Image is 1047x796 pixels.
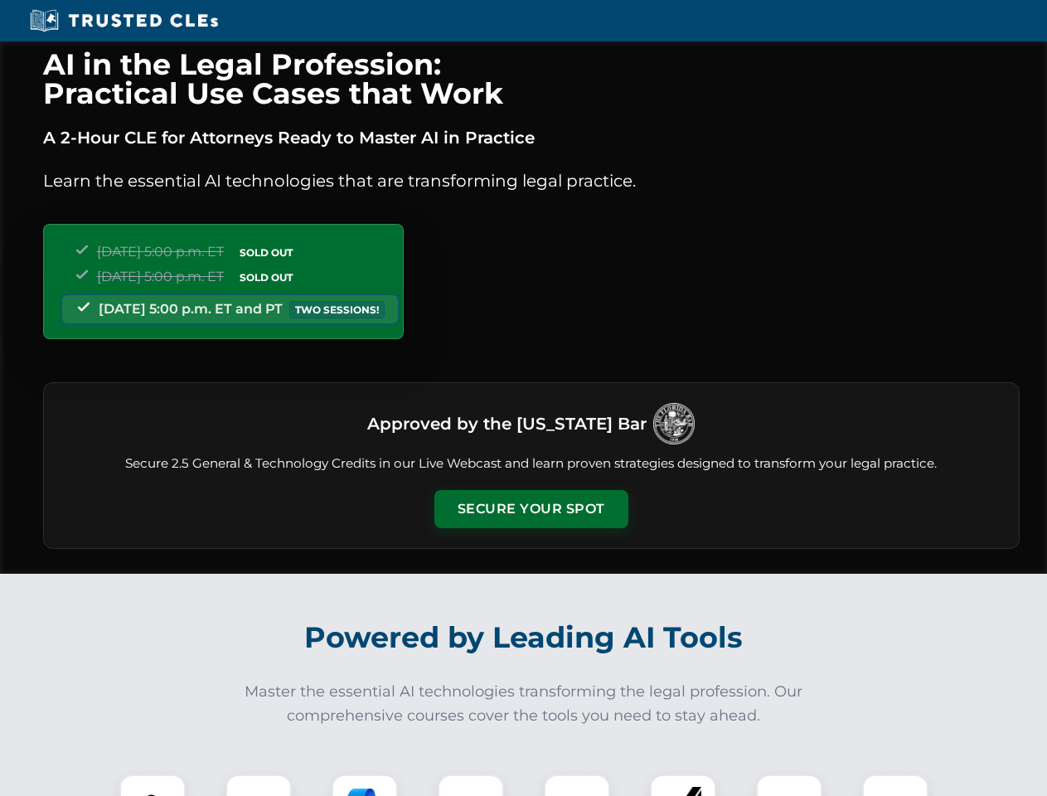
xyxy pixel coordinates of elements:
p: Master the essential AI technologies transforming the legal profession. Our comprehensive courses... [234,680,814,728]
img: Logo [653,403,695,444]
h2: Powered by Leading AI Tools [65,609,983,667]
p: Learn the essential AI technologies that are transforming legal practice. [43,167,1020,194]
span: [DATE] 5:00 p.m. ET [97,244,224,260]
button: Secure Your Spot [434,490,628,528]
img: Trusted CLEs [25,8,223,33]
h3: Approved by the [US_STATE] Bar [367,409,647,439]
p: A 2-Hour CLE for Attorneys Ready to Master AI in Practice [43,124,1020,151]
span: SOLD OUT [234,244,298,261]
span: [DATE] 5:00 p.m. ET [97,269,224,284]
p: Secure 2.5 General & Technology Credits in our Live Webcast and learn proven strategies designed ... [64,454,999,473]
h1: AI in the Legal Profession: Practical Use Cases that Work [43,50,1020,108]
span: SOLD OUT [234,269,298,286]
